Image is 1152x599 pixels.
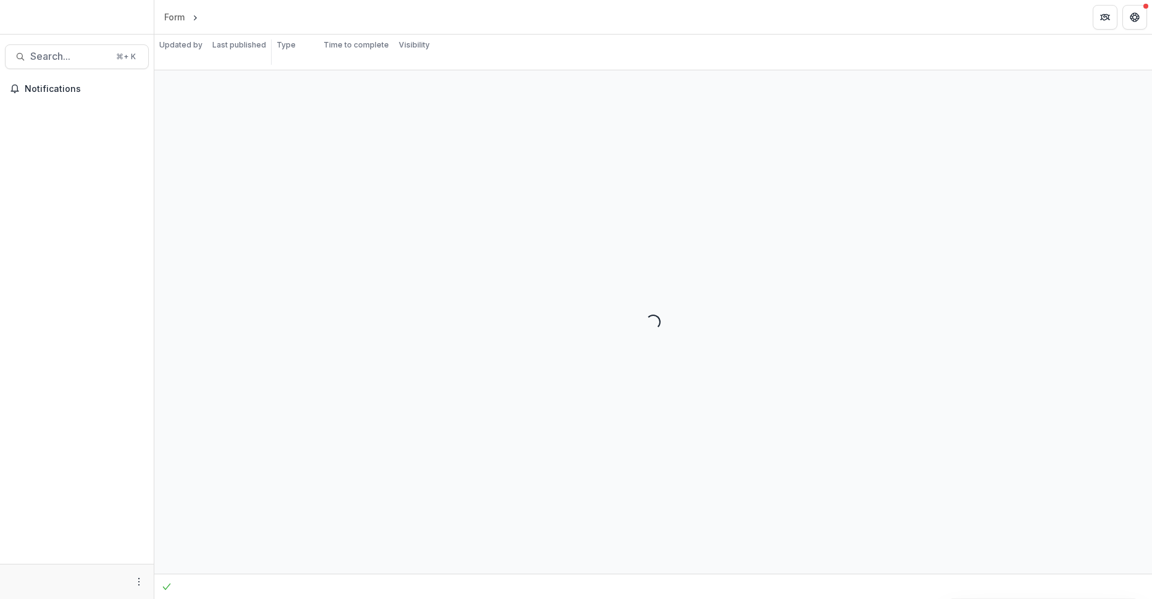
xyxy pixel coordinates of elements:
button: Get Help [1122,5,1147,30]
button: More [131,574,146,589]
div: ⌘ + K [114,50,138,64]
button: Search... [5,44,149,69]
span: Notifications [25,84,144,94]
p: Visibility [399,39,430,51]
button: Notifications [5,79,149,99]
a: Form [159,8,190,26]
nav: breadcrumb [159,8,253,26]
p: Type [277,39,296,51]
span: Search... [30,51,109,62]
p: Last published [212,39,266,51]
div: Form [164,10,185,23]
p: Time to complete [323,39,389,51]
p: Updated by [159,39,202,51]
button: Partners [1093,5,1117,30]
